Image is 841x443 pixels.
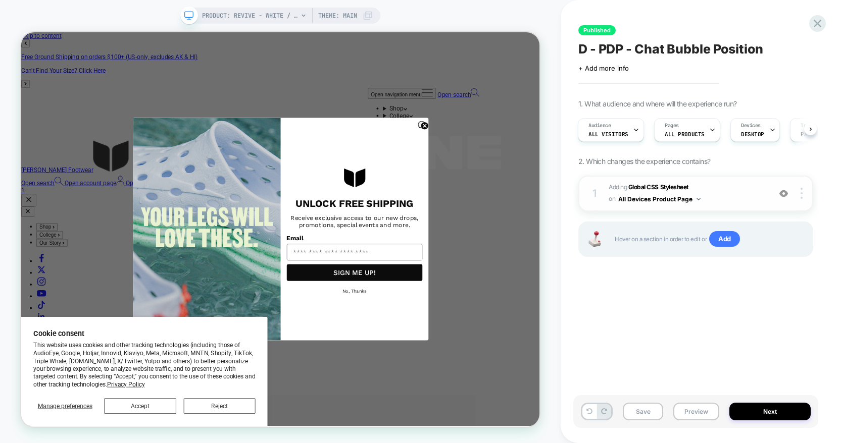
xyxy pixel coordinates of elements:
button: Next [729,403,811,420]
img: Joystick [584,231,605,247]
button: Close dialog [529,118,539,128]
button: Gorgias live chat [5,4,35,34]
img: Kane Footwear [149,114,346,411]
span: Theme: MAIN [318,8,357,24]
img: Kane Footwear Logo [424,174,465,211]
span: + Add more info [578,64,629,72]
label: Email [354,269,535,282]
button: Save [623,403,663,420]
span: Adding [609,182,765,205]
span: DESKTOP [741,131,764,138]
span: D - PDP - Chat Bubble Position [578,41,763,57]
span: ALL PRODUCTS [665,131,705,138]
button: SIGN ME UP! [354,309,535,331]
h2: Cookie consent [16,396,312,407]
span: 1. What audience and where will the experience run? [578,99,736,108]
img: down arrow [697,198,701,200]
button: No, Thanks [351,334,538,356]
button: All Devices Product Page [618,193,701,205]
span: All Visitors [588,131,628,138]
span: Pages [665,122,679,129]
span: Trigger [801,122,820,129]
span: PRODUCT: Revive - White / Black Speckle [202,8,298,24]
iframe: To enrich screen reader interactions, please activate Accessibility in Grammarly extension settings [21,32,540,426]
span: Published [578,25,616,35]
span: Audience [588,122,611,129]
button: Preview [673,403,719,420]
img: crossed eye [779,189,788,198]
div: 1 [589,184,600,202]
span: Receive exclusive access to our new drops, promotions, special events and more. [359,243,529,262]
span: Hover on a section in order to edit or [615,231,802,247]
b: Global CSS Stylesheet [628,183,688,191]
span: Page Load [801,131,830,138]
span: Add [709,231,740,247]
img: close [801,188,803,199]
span: on [609,193,615,204]
span: 2. Which changes the experience contains? [578,157,710,165]
span: Devices [741,122,761,129]
span: UNLOCK FREE SHIPPING [366,220,523,236]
